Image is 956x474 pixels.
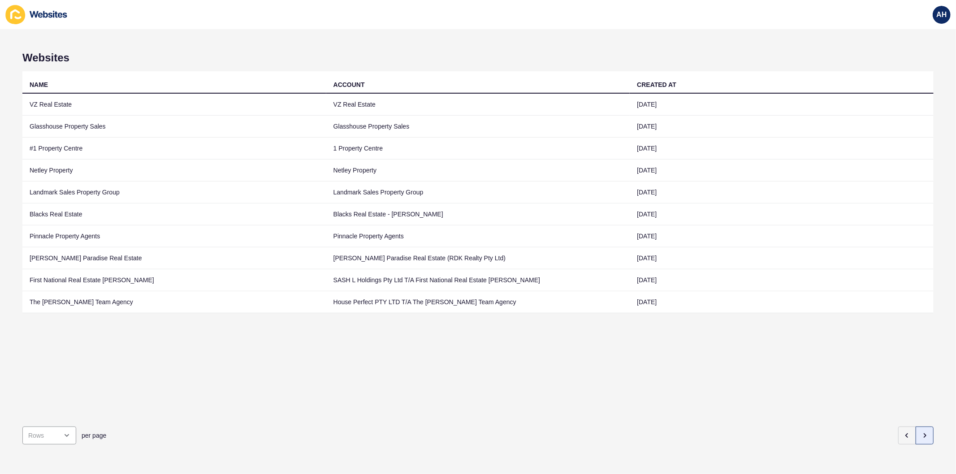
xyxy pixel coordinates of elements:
[326,269,630,291] td: SASH L Holdings Pty Ltd T/A First National Real Estate [PERSON_NAME]
[22,427,76,444] div: open menu
[326,94,630,116] td: VZ Real Estate
[22,181,326,203] td: Landmark Sales Property Group
[333,80,365,89] div: ACCOUNT
[22,159,326,181] td: Netley Property
[936,10,947,19] span: AH
[326,138,630,159] td: 1 Property Centre
[326,203,630,225] td: Blacks Real Estate - [PERSON_NAME]
[22,138,326,159] td: #1 Property Centre
[630,291,934,313] td: [DATE]
[22,94,326,116] td: VZ Real Estate
[326,291,630,313] td: House Perfect PTY LTD T/A The [PERSON_NAME] Team Agency
[22,269,326,291] td: First National Real Estate [PERSON_NAME]
[82,431,106,440] span: per page
[326,116,630,138] td: Glasshouse Property Sales
[30,80,48,89] div: NAME
[637,80,676,89] div: CREATED AT
[630,225,934,247] td: [DATE]
[22,116,326,138] td: Glasshouse Property Sales
[326,181,630,203] td: Landmark Sales Property Group
[630,94,934,116] td: [DATE]
[326,225,630,247] td: Pinnacle Property Agents
[630,159,934,181] td: [DATE]
[630,247,934,269] td: [DATE]
[630,269,934,291] td: [DATE]
[326,247,630,269] td: [PERSON_NAME] Paradise Real Estate (RDK Realty Pty Ltd)
[22,225,326,247] td: Pinnacle Property Agents
[22,203,326,225] td: Blacks Real Estate
[630,181,934,203] td: [DATE]
[630,138,934,159] td: [DATE]
[22,52,934,64] h1: Websites
[326,159,630,181] td: Netley Property
[22,291,326,313] td: The [PERSON_NAME] Team Agency
[630,116,934,138] td: [DATE]
[22,247,326,269] td: [PERSON_NAME] Paradise Real Estate
[630,203,934,225] td: [DATE]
